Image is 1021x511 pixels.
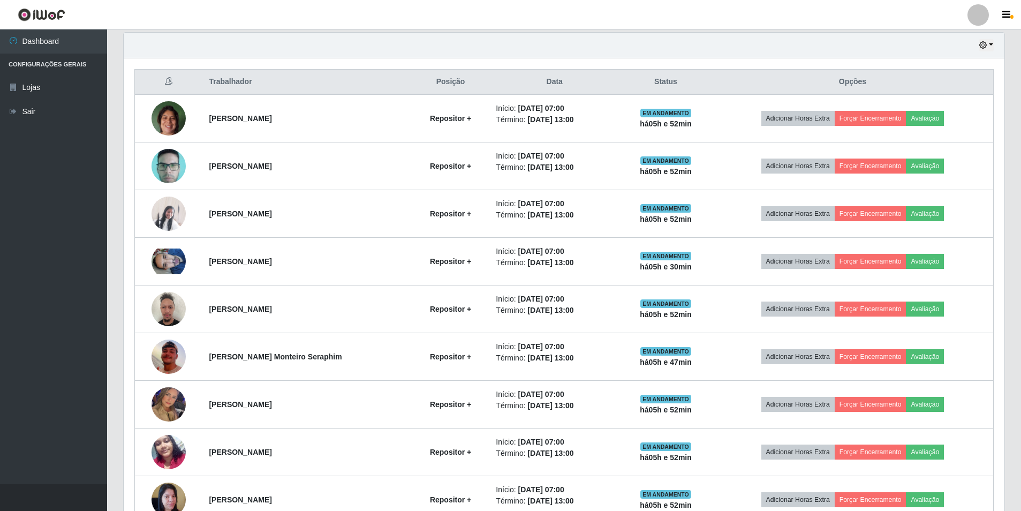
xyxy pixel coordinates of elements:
[835,302,906,317] button: Forçar Encerramento
[152,286,186,332] img: 1753289887027.jpeg
[640,119,692,128] strong: há 05 h e 52 min
[152,145,186,187] img: 1752163217594.jpeg
[152,249,186,274] img: 1753294616026.jpeg
[640,501,692,509] strong: há 05 h e 52 min
[640,453,692,462] strong: há 05 h e 52 min
[209,162,271,170] strong: [PERSON_NAME]
[496,103,613,114] li: Início:
[761,111,835,126] button: Adicionar Horas Extra
[496,495,613,507] li: Término:
[430,209,471,218] strong: Repositor +
[430,400,471,409] strong: Repositor +
[496,246,613,257] li: Início:
[430,305,471,313] strong: Repositor +
[640,405,692,414] strong: há 05 h e 52 min
[527,163,573,171] time: [DATE] 13:00
[209,352,342,361] strong: [PERSON_NAME] Monteiro Seraphim
[518,342,564,351] time: [DATE] 07:00
[906,254,944,269] button: Avaliação
[152,374,186,435] img: 1754425733078.jpeg
[761,302,835,317] button: Adicionar Horas Extra
[527,115,573,124] time: [DATE] 13:00
[761,349,835,364] button: Adicionar Horas Extra
[761,397,835,412] button: Adicionar Horas Extra
[527,354,573,362] time: [DATE] 13:00
[640,204,691,213] span: EM ANDAMENTO
[906,397,944,412] button: Avaliação
[835,254,906,269] button: Forçar Encerramento
[430,114,471,123] strong: Repositor +
[518,438,564,446] time: [DATE] 07:00
[496,341,613,352] li: Início:
[496,209,613,221] li: Término:
[835,445,906,460] button: Forçar Encerramento
[835,159,906,174] button: Forçar Encerramento
[640,262,692,271] strong: há 05 h e 30 min
[906,349,944,364] button: Avaliação
[430,448,471,456] strong: Repositor +
[761,206,835,221] button: Adicionar Horas Extra
[209,400,271,409] strong: [PERSON_NAME]
[496,198,613,209] li: Início:
[209,114,271,123] strong: [PERSON_NAME]
[496,389,613,400] li: Início:
[906,492,944,507] button: Avaliação
[761,254,835,269] button: Adicionar Horas Extra
[209,209,271,218] strong: [PERSON_NAME]
[430,257,471,266] strong: Repositor +
[835,206,906,221] button: Forçar Encerramento
[640,310,692,319] strong: há 05 h e 52 min
[152,95,186,141] img: 1750940552132.jpeg
[640,109,691,117] span: EM ANDAMENTO
[835,349,906,364] button: Forçar Encerramento
[518,104,564,112] time: [DATE] 07:00
[152,197,186,231] img: 1751480704015.jpeg
[712,70,994,95] th: Opções
[619,70,712,95] th: Status
[18,8,65,21] img: CoreUI Logo
[761,445,835,460] button: Adicionar Horas Extra
[496,294,613,305] li: Início:
[835,492,906,507] button: Forçar Encerramento
[518,390,564,399] time: [DATE] 07:00
[209,257,271,266] strong: [PERSON_NAME]
[496,352,613,364] li: Término:
[430,162,471,170] strong: Repositor +
[640,347,691,356] span: EM ANDAMENTO
[640,299,691,308] span: EM ANDAMENTO
[527,497,573,505] time: [DATE] 13:00
[835,397,906,412] button: Forçar Encerramento
[496,114,613,125] li: Término:
[496,484,613,495] li: Início:
[202,70,411,95] th: Trabalhador
[518,199,564,208] time: [DATE] 07:00
[527,449,573,457] time: [DATE] 13:00
[496,162,613,173] li: Término:
[518,247,564,255] time: [DATE] 07:00
[906,206,944,221] button: Avaliação
[640,252,691,260] span: EM ANDAMENTO
[496,257,613,268] li: Término:
[761,159,835,174] button: Adicionar Horas Extra
[640,167,692,176] strong: há 05 h e 52 min
[430,495,471,504] strong: Repositor +
[527,306,573,314] time: [DATE] 13:00
[835,111,906,126] button: Forçar Encerramento
[640,442,691,451] span: EM ANDAMENTO
[906,111,944,126] button: Avaliação
[518,295,564,303] time: [DATE] 07:00
[496,400,613,411] li: Término:
[640,395,691,403] span: EM ANDAMENTO
[761,492,835,507] button: Adicionar Horas Extra
[640,358,692,366] strong: há 05 h e 47 min
[518,485,564,494] time: [DATE] 07:00
[527,258,573,267] time: [DATE] 13:00
[640,215,692,223] strong: há 05 h e 52 min
[496,151,613,162] li: Início:
[496,305,613,316] li: Término:
[518,152,564,160] time: [DATE] 07:00
[489,70,619,95] th: Data
[496,448,613,459] li: Término:
[152,326,186,387] img: 1753501223913.jpeg
[906,302,944,317] button: Avaliação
